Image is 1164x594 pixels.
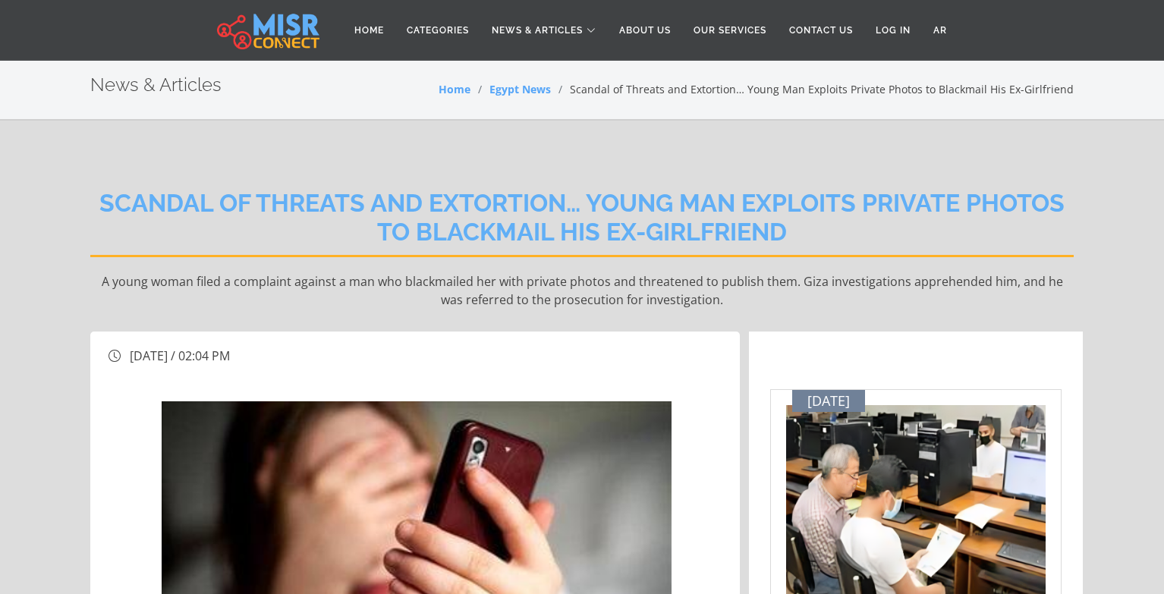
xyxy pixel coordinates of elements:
a: AR [922,16,958,45]
a: Our Services [682,16,778,45]
a: Categories [395,16,480,45]
img: main.misr_connect [217,11,319,49]
a: Contact Us [778,16,864,45]
a: About Us [608,16,682,45]
span: [DATE] / 02:04 PM [130,347,230,364]
span: News & Articles [492,24,583,37]
a: Egypt News [489,82,551,96]
a: News & Articles [480,16,608,45]
a: Log in [864,16,922,45]
h2: Scandal of Threats and Extortion… Young Man Exploits Private Photos to Blackmail His Ex-Girlfriend [90,189,1074,257]
a: Home [343,16,395,45]
span: [DATE] [807,393,850,410]
h2: News & Articles [90,74,222,96]
a: Home [439,82,470,96]
li: Scandal of Threats and Extortion… Young Man Exploits Private Photos to Blackmail His Ex-Girlfriend [551,81,1074,97]
p: A young woman filed a complaint against a man who blackmailed her with private photos and threate... [90,272,1074,309]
